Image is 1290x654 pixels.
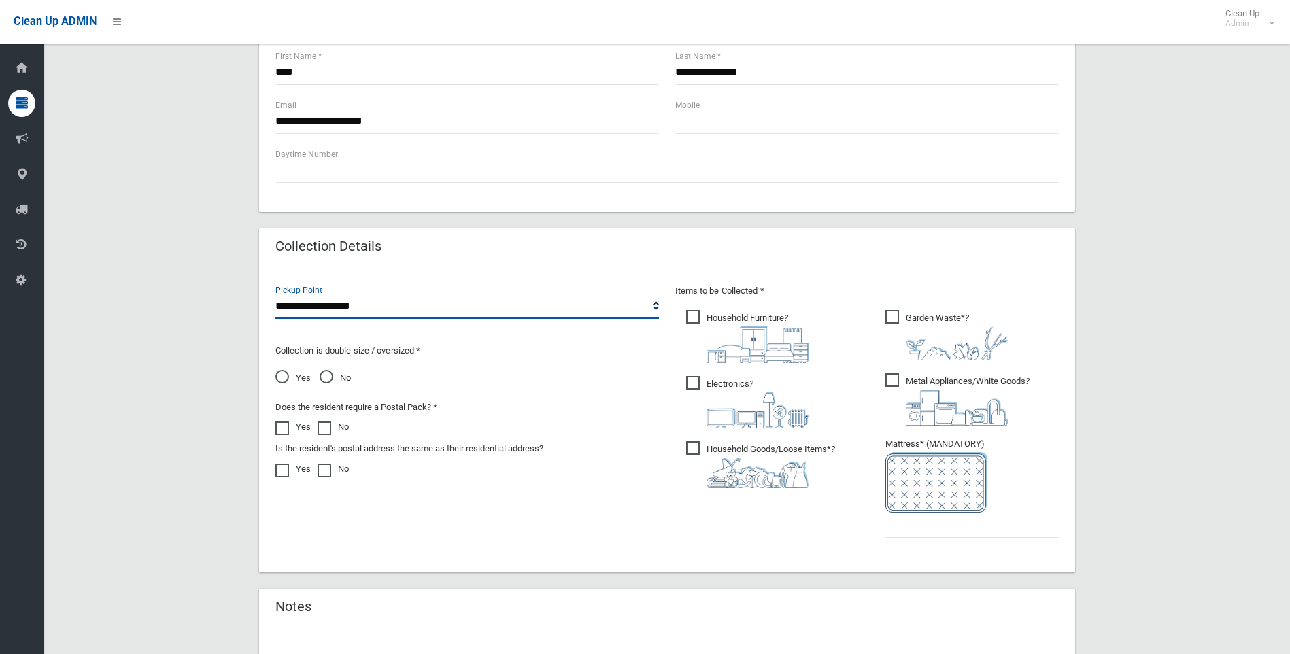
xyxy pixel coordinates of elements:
img: b13cc3517677393f34c0a387616ef184.png [707,458,809,488]
label: Yes [275,419,311,435]
span: Electronics [686,376,809,428]
span: Clean Up ADMIN [14,15,97,28]
span: Mattress* (MANDATORY) [885,438,1059,513]
img: aa9efdbe659d29b613fca23ba79d85cb.png [707,326,809,363]
header: Notes [259,593,328,620]
span: Yes [275,370,311,386]
span: Household Goods/Loose Items* [686,441,835,488]
img: 394712a680b73dbc3d2a6a3a7ffe5a07.png [707,392,809,428]
label: Yes [275,461,311,477]
label: No [318,419,349,435]
small: Admin [1225,18,1259,29]
span: Metal Appliances/White Goods [885,373,1030,426]
span: Clean Up [1219,8,1273,29]
span: No [320,370,351,386]
i: ? [707,379,809,428]
label: Does the resident require a Postal Pack? * [275,399,437,415]
i: ? [707,313,809,363]
label: Is the resident's postal address the same as their residential address? [275,441,543,457]
i: ? [707,444,835,488]
i: ? [906,313,1008,360]
label: No [318,461,349,477]
p: Collection is double size / oversized * [275,343,659,359]
img: 4fd8a5c772b2c999c83690221e5242e0.png [906,326,1008,360]
i: ? [906,376,1030,426]
img: e7408bece873d2c1783593a074e5cb2f.png [885,452,987,513]
span: Household Furniture [686,310,809,363]
header: Collection Details [259,233,398,260]
p: Items to be Collected * [675,283,1059,299]
img: 36c1b0289cb1767239cdd3de9e694f19.png [906,390,1008,426]
span: Garden Waste* [885,310,1008,360]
